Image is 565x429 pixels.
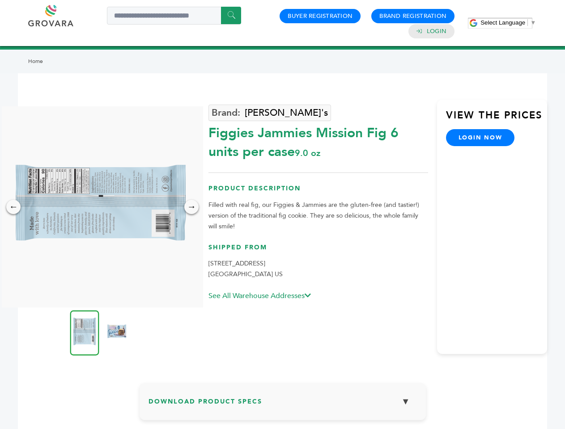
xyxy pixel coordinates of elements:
h3: Download Product Specs [149,392,417,418]
input: Search a product or brand... [107,7,241,25]
h3: View the Prices [446,109,547,129]
a: See All Warehouse Addresses [208,291,311,301]
span: Select Language [480,19,525,26]
div: Figgies Jammies Mission Fig 6 units per case [208,119,428,161]
p: [STREET_ADDRESS] [GEOGRAPHIC_DATA] US [208,258,428,280]
a: Brand Registration [379,12,446,20]
img: Figgies & Jammies - Mission Fig 6 units per case 9.0 oz [106,314,128,350]
a: Select Language​ [480,19,536,26]
img: Figgies & Jammies - Mission Fig 6 units per case 9.0 oz Nutrition Info [70,310,99,355]
span: ​ [527,19,528,26]
button: ▼ [395,392,417,411]
span: ▼ [530,19,536,26]
h3: Product Description [208,184,428,200]
p: Filled with real fig, our Figgies & Jammies are the gluten-free (and tastier!) version of the tra... [208,200,428,232]
span: 9.0 oz [295,147,320,159]
h3: Shipped From [208,243,428,259]
a: [PERSON_NAME]'s [208,105,331,121]
a: login now [446,129,515,146]
a: Home [28,58,43,65]
div: ← [6,200,21,214]
a: Buyer Registration [288,12,353,20]
a: Login [427,27,446,35]
div: → [184,200,199,214]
